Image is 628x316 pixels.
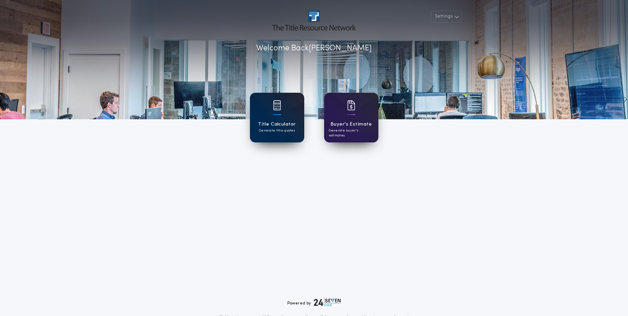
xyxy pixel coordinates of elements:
p: Generate buyer's estimates [329,128,374,138]
img: card icon [347,100,355,110]
button: Settings [431,11,462,23]
img: card icon [273,100,281,110]
img: account-logo [272,11,356,30]
a: card iconTitle CalculatorGenerate title quotes [250,93,304,142]
img: logo [314,298,341,306]
a: card iconBuyer's EstimateGenerate buyer's estimates [324,93,378,142]
p: Welcome Back [PERSON_NAME] [256,42,372,54]
h1: Buyer's Estimate [330,121,372,128]
div: Powered by [287,298,341,306]
h1: Title Calculator [258,121,296,128]
p: Generate title quotes [259,128,295,133]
